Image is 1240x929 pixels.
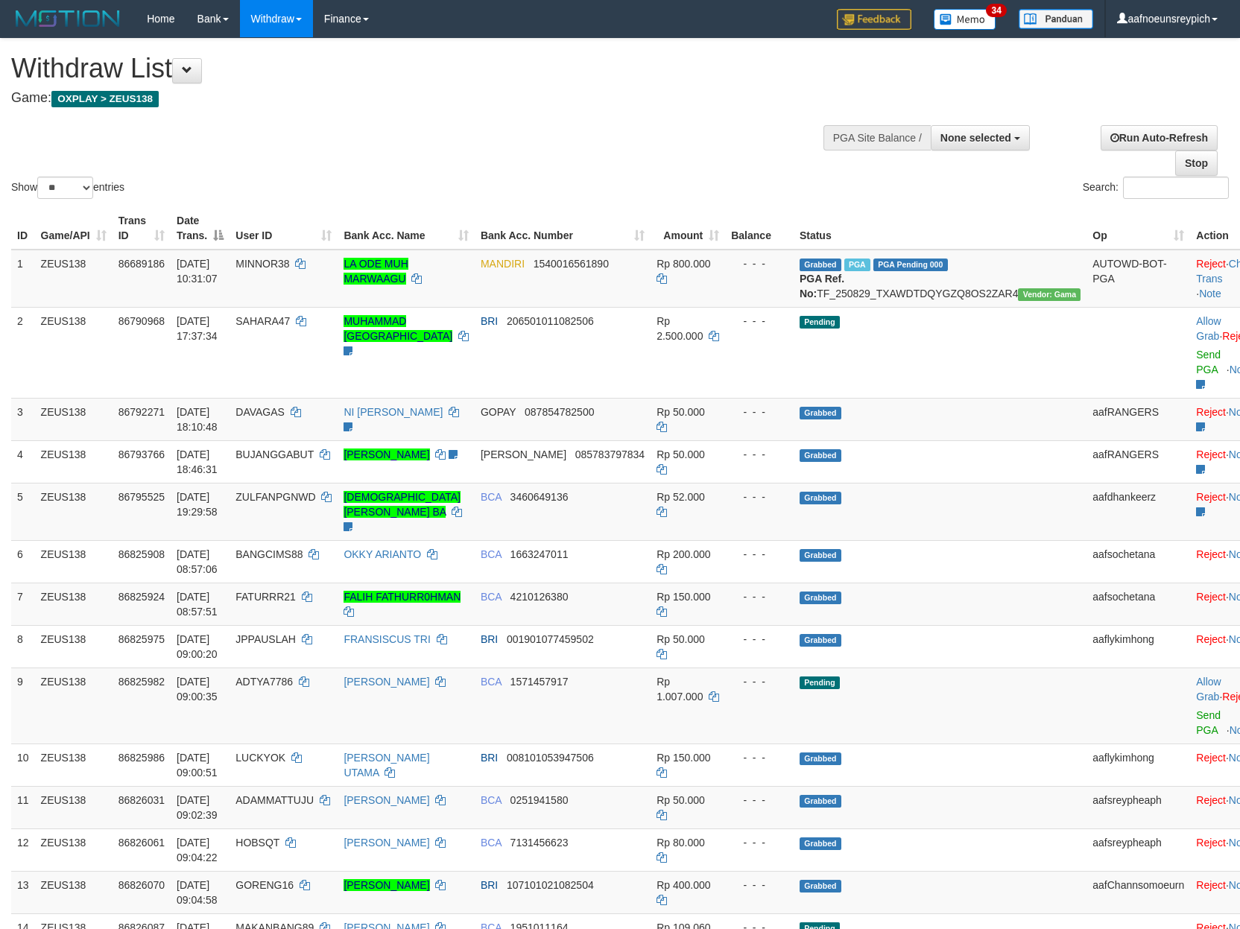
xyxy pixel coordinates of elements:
[344,258,408,285] a: LA ODE MUH MARWAAGU
[235,448,314,460] span: BUJANGGABUT
[35,743,113,786] td: ZEUS138
[51,91,159,107] span: OXPLAY > ZEUS138
[177,837,218,863] span: [DATE] 09:04:22
[11,177,124,199] label: Show entries
[800,259,841,271] span: Grabbed
[177,548,218,575] span: [DATE] 08:57:06
[118,591,165,603] span: 86825924
[11,540,35,583] td: 6
[35,250,113,308] td: ZEUS138
[1086,483,1190,540] td: aafdhankeerz
[1196,258,1226,270] a: Reject
[118,879,165,891] span: 86826070
[657,794,705,806] span: Rp 50.000
[481,752,498,764] span: BRI
[794,207,1086,250] th: Status
[11,250,35,308] td: 1
[171,207,230,250] th: Date Trans.: activate to sort column descending
[35,625,113,668] td: ZEUS138
[1086,583,1190,625] td: aafsochetana
[344,548,421,560] a: OKKY ARIANTO
[800,880,841,892] span: Grabbed
[481,448,566,460] span: [PERSON_NAME]
[11,91,812,106] h4: Game:
[11,828,35,871] td: 12
[800,634,841,647] span: Grabbed
[731,750,788,765] div: - - -
[344,794,429,806] a: [PERSON_NAME]
[481,491,502,503] span: BCA
[35,440,113,483] td: ZEUS138
[481,837,502,849] span: BCA
[800,795,841,808] span: Grabbed
[177,676,218,703] span: [DATE] 09:00:35
[235,794,314,806] span: ADAMMATTUJU
[344,837,429,849] a: [PERSON_NAME]
[1086,440,1190,483] td: aafRANGERS
[510,794,569,806] span: Copy 0251941580 to clipboard
[940,132,1011,144] span: None selected
[507,633,594,645] span: Copy 001901077459502 to clipboard
[1083,177,1229,199] label: Search:
[235,406,285,418] span: DAVAGAS
[731,489,788,504] div: - - -
[344,752,429,779] a: [PERSON_NAME] UTAMA
[800,316,840,329] span: Pending
[118,752,165,764] span: 86825986
[873,259,948,271] span: PGA Pending
[177,448,218,475] span: [DATE] 18:46:31
[1086,398,1190,440] td: aafRANGERS
[510,591,569,603] span: Copy 4210126380 to clipboard
[1086,207,1190,250] th: Op: activate to sort column ascending
[235,837,279,849] span: HOBSQT
[344,406,443,418] a: NI [PERSON_NAME]
[338,207,475,250] th: Bank Acc. Name: activate to sort column ascending
[481,794,502,806] span: BCA
[657,879,710,891] span: Rp 400.000
[235,676,293,688] span: ADTYA7786
[731,589,788,604] div: - - -
[481,406,516,418] span: GOPAY
[1196,591,1226,603] a: Reject
[118,676,165,688] span: 86825982
[11,207,35,250] th: ID
[35,668,113,743] td: ZEUS138
[510,837,569,849] span: Copy 7131456623 to clipboard
[344,315,452,342] a: MUHAMMAD [GEOGRAPHIC_DATA]
[344,633,430,645] a: FRANSISCUS TRI
[837,9,911,30] img: Feedback.jpg
[800,492,841,504] span: Grabbed
[657,406,705,418] span: Rp 50.000
[731,674,788,689] div: - - -
[177,315,218,342] span: [DATE] 17:37:34
[507,879,594,891] span: Copy 107101021082504 to clipboard
[11,625,35,668] td: 8
[575,448,645,460] span: Copy 085783797834 to clipboard
[177,879,218,906] span: [DATE] 09:04:58
[731,547,788,562] div: - - -
[800,676,840,689] span: Pending
[1196,448,1226,460] a: Reject
[481,591,502,603] span: BCA
[1086,250,1190,308] td: AUTOWD-BOT-PGA
[481,315,498,327] span: BRI
[35,828,113,871] td: ZEUS138
[113,207,171,250] th: Trans ID: activate to sort column ascending
[507,315,594,327] span: Copy 206501011082506 to clipboard
[344,676,429,688] a: [PERSON_NAME]
[11,307,35,398] td: 2
[510,548,569,560] span: Copy 1663247011 to clipboard
[235,258,289,270] span: MINNOR38
[823,125,931,150] div: PGA Site Balance /
[1196,548,1226,560] a: Reject
[1196,315,1222,342] span: ·
[177,491,218,518] span: [DATE] 19:29:58
[651,207,725,250] th: Amount: activate to sort column ascending
[11,786,35,828] td: 11
[118,794,165,806] span: 86826031
[725,207,794,250] th: Balance
[344,591,461,603] a: FALIH FATHURR0HMAN
[731,256,788,271] div: - - -
[534,258,609,270] span: Copy 1540016561890 to clipboard
[657,676,703,703] span: Rp 1.007.000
